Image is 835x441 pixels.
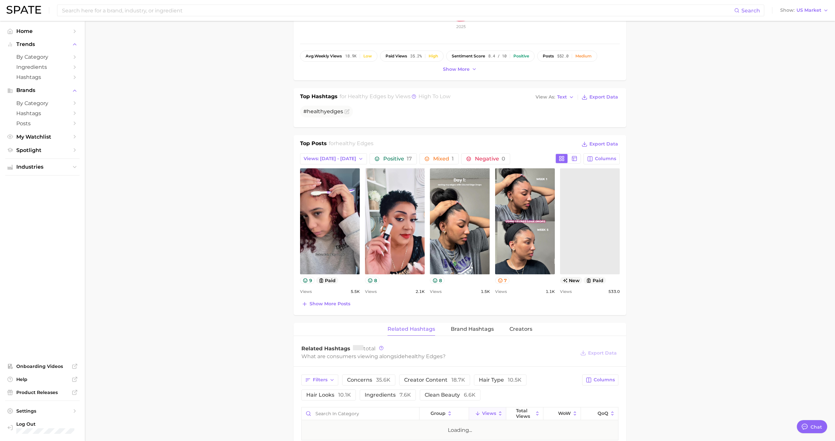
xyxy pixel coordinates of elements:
[579,348,618,357] button: Export Data
[608,288,620,296] span: 533.0
[16,147,68,153] span: Spotlight
[303,108,343,114] span: #
[433,156,454,161] span: Mixed
[543,54,554,58] span: posts
[365,277,380,284] button: 8
[580,140,620,149] button: Export Data
[452,54,485,58] span: sentiment score
[430,288,442,296] span: Views
[495,277,510,284] button: 7
[508,377,522,383] span: 10.5k
[779,6,830,15] button: ShowUS Market
[5,388,80,397] a: Product Releases
[348,93,386,99] span: healthy edges
[780,8,795,12] span: Show
[418,93,450,99] span: high to low
[557,54,569,58] span: 552.0
[16,120,68,127] span: Posts
[16,164,68,170] span: Industries
[5,419,80,436] a: Log out. Currently logged in with e-mail mathilde@spate.nyc.
[5,145,80,155] a: Spotlight
[300,153,367,164] button: Views: [DATE] - [DATE]
[300,51,377,62] button: avg.weekly views18.9kLow
[456,24,466,29] tspan: 2025
[410,54,422,58] span: 35.2%
[516,408,533,418] span: Total Views
[479,377,522,383] span: hair type
[441,65,478,74] button: Show more
[300,288,312,296] span: Views
[5,85,80,95] button: Brands
[425,392,476,398] span: clean beauty
[302,407,419,420] input: Search in category
[306,54,342,58] span: weekly views
[543,407,581,420] button: WoW
[300,140,327,149] h1: Top Posts
[400,392,411,398] span: 7.6k
[598,411,608,416] span: QoQ
[5,132,80,142] a: My Watchlist
[537,51,597,62] button: posts552.0Medium
[5,374,80,384] a: Help
[582,374,618,386] button: Columns
[5,118,80,129] a: Posts
[416,288,425,296] span: 2.1k
[307,108,327,114] span: healthy
[353,345,375,352] span: total
[584,153,620,164] button: Columns
[306,53,314,58] abbr: average
[16,41,68,47] span: Trends
[306,392,351,398] span: hair looks
[386,54,407,58] span: paid views
[475,156,505,161] span: Negative
[16,389,68,395] span: Product Releases
[407,156,412,162] span: 17
[313,377,327,383] span: Filters
[594,377,615,383] span: Columns
[5,26,80,36] a: Home
[5,39,80,49] button: Trends
[495,288,507,296] span: Views
[16,74,68,80] span: Hashtags
[327,108,343,114] span: edges
[797,8,821,12] span: US Market
[558,411,571,416] span: WoW
[16,110,68,116] span: Hashtags
[5,52,80,62] a: by Category
[376,377,390,383] span: 35.6k
[546,288,555,296] span: 1.1k
[502,156,505,162] span: 0
[464,392,476,398] span: 6.6k
[300,277,315,284] button: 9
[5,108,80,118] a: Hashtags
[589,94,618,100] span: Export Data
[446,51,535,62] button: sentiment score8.4 / 10Positive
[580,93,620,102] button: Export Data
[304,156,356,161] span: Views: [DATE] - [DATE]
[345,54,357,58] span: 18.9k
[452,156,454,162] span: 1
[506,407,543,420] button: Total Views
[404,377,465,383] span: creator content
[5,361,80,371] a: Onboarding Videos
[338,392,351,398] span: 10.1k
[469,407,506,420] button: Views
[300,93,338,102] h1: Top Hashtags
[16,134,68,140] span: My Watchlist
[595,156,616,161] span: Columns
[581,407,618,420] button: QoQ
[536,95,555,99] span: View As
[430,277,445,284] button: 8
[513,54,529,58] div: Positive
[365,392,411,398] span: ingredients
[481,288,490,296] span: 1.5k
[509,326,532,332] span: Creators
[451,326,494,332] span: Brand Hashtags
[16,87,68,93] span: Brands
[429,54,438,58] div: High
[5,72,80,82] a: Hashtags
[557,95,567,99] span: Text
[61,5,734,16] input: Search here for a brand, industry, or ingredient
[16,28,68,34] span: Home
[560,277,583,284] span: new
